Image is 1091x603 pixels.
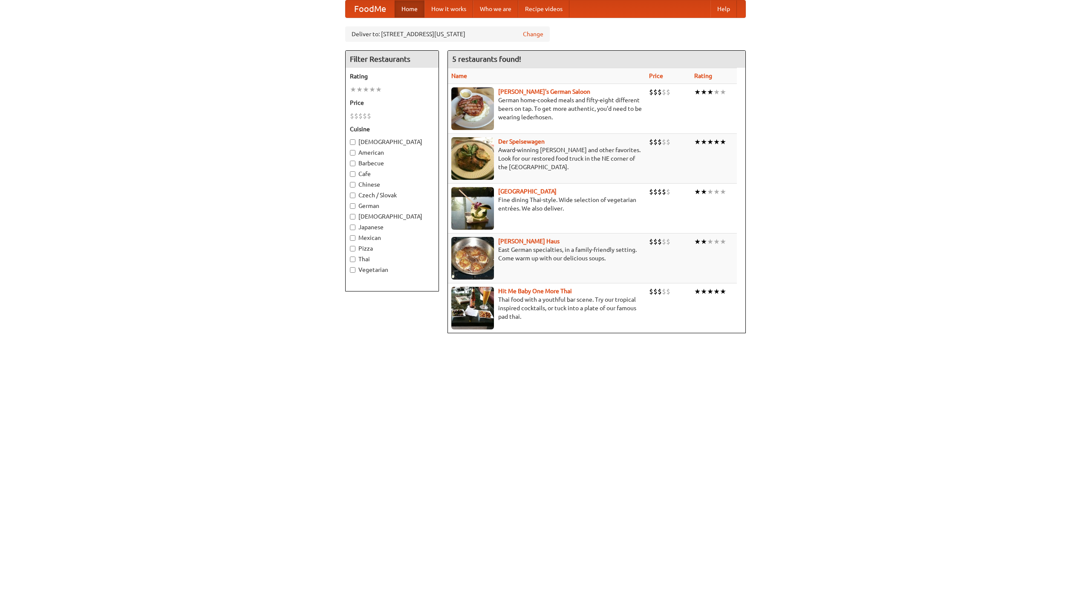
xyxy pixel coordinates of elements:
a: Change [523,30,543,38]
ng-pluralize: 5 restaurants found! [452,55,521,63]
label: American [350,148,434,157]
li: $ [658,237,662,246]
input: Thai [350,257,355,262]
input: Cafe [350,171,355,177]
li: ★ [694,187,701,196]
li: $ [363,111,367,121]
li: ★ [707,287,713,296]
input: German [350,203,355,209]
li: $ [658,287,662,296]
a: [PERSON_NAME]'s German Saloon [498,88,590,95]
li: $ [653,287,658,296]
li: ★ [701,137,707,147]
a: Home [395,0,424,17]
li: $ [649,237,653,246]
a: Der Speisewagen [498,138,545,145]
a: Rating [694,72,712,79]
li: $ [662,137,666,147]
li: ★ [707,87,713,97]
li: ★ [720,187,726,196]
img: satay.jpg [451,187,494,230]
b: Hit Me Baby One More Thai [498,288,572,294]
h5: Rating [350,72,434,81]
li: $ [354,111,358,121]
li: ★ [363,85,369,94]
div: Deliver to: [STREET_ADDRESS][US_STATE] [345,26,550,42]
li: $ [367,111,371,121]
label: Cafe [350,170,434,178]
li: $ [649,187,653,196]
li: $ [658,187,662,196]
li: ★ [720,87,726,97]
img: speisewagen.jpg [451,137,494,180]
label: Chinese [350,180,434,189]
li: ★ [713,237,720,246]
li: $ [662,287,666,296]
label: Barbecue [350,159,434,167]
li: ★ [694,287,701,296]
input: Pizza [350,246,355,251]
a: [PERSON_NAME] Haus [498,238,560,245]
input: Vegetarian [350,267,355,273]
li: ★ [701,287,707,296]
li: $ [653,137,658,147]
li: ★ [707,187,713,196]
li: ★ [701,187,707,196]
li: $ [653,237,658,246]
li: ★ [713,187,720,196]
label: German [350,202,434,210]
p: Fine dining Thai-style. Wide selection of vegetarian entrées. We also deliver. [451,196,642,213]
h4: Filter Restaurants [346,51,439,68]
li: $ [662,237,666,246]
input: Chinese [350,182,355,188]
input: [DEMOGRAPHIC_DATA] [350,214,355,219]
img: kohlhaus.jpg [451,237,494,280]
li: $ [653,187,658,196]
input: American [350,150,355,156]
li: ★ [707,237,713,246]
li: $ [666,287,670,296]
img: esthers.jpg [451,87,494,130]
a: How it works [424,0,473,17]
li: ★ [694,137,701,147]
input: Mexican [350,235,355,241]
a: FoodMe [346,0,395,17]
li: ★ [713,87,720,97]
li: ★ [720,137,726,147]
li: ★ [350,85,356,94]
a: Name [451,72,467,79]
a: Help [710,0,737,17]
li: $ [666,187,670,196]
a: [GEOGRAPHIC_DATA] [498,188,557,195]
li: ★ [701,87,707,97]
li: $ [658,87,662,97]
li: ★ [713,137,720,147]
p: Thai food with a youthful bar scene. Try our tropical inspired cocktails, or tuck into a plate of... [451,295,642,321]
li: $ [649,137,653,147]
h5: Price [350,98,434,107]
li: ★ [369,85,375,94]
img: babythai.jpg [451,287,494,329]
li: ★ [356,85,363,94]
li: $ [662,187,666,196]
li: $ [649,87,653,97]
li: $ [350,111,354,121]
label: Japanese [350,223,434,231]
label: [DEMOGRAPHIC_DATA] [350,212,434,221]
li: ★ [720,287,726,296]
label: Mexican [350,234,434,242]
label: Pizza [350,244,434,253]
li: ★ [707,137,713,147]
li: ★ [694,87,701,97]
li: $ [666,87,670,97]
label: [DEMOGRAPHIC_DATA] [350,138,434,146]
label: Thai [350,255,434,263]
p: Award-winning [PERSON_NAME] and other favorites. Look for our restored food truck in the NE corne... [451,146,642,171]
a: Price [649,72,663,79]
input: Czech / Slovak [350,193,355,198]
a: Recipe videos [518,0,569,17]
